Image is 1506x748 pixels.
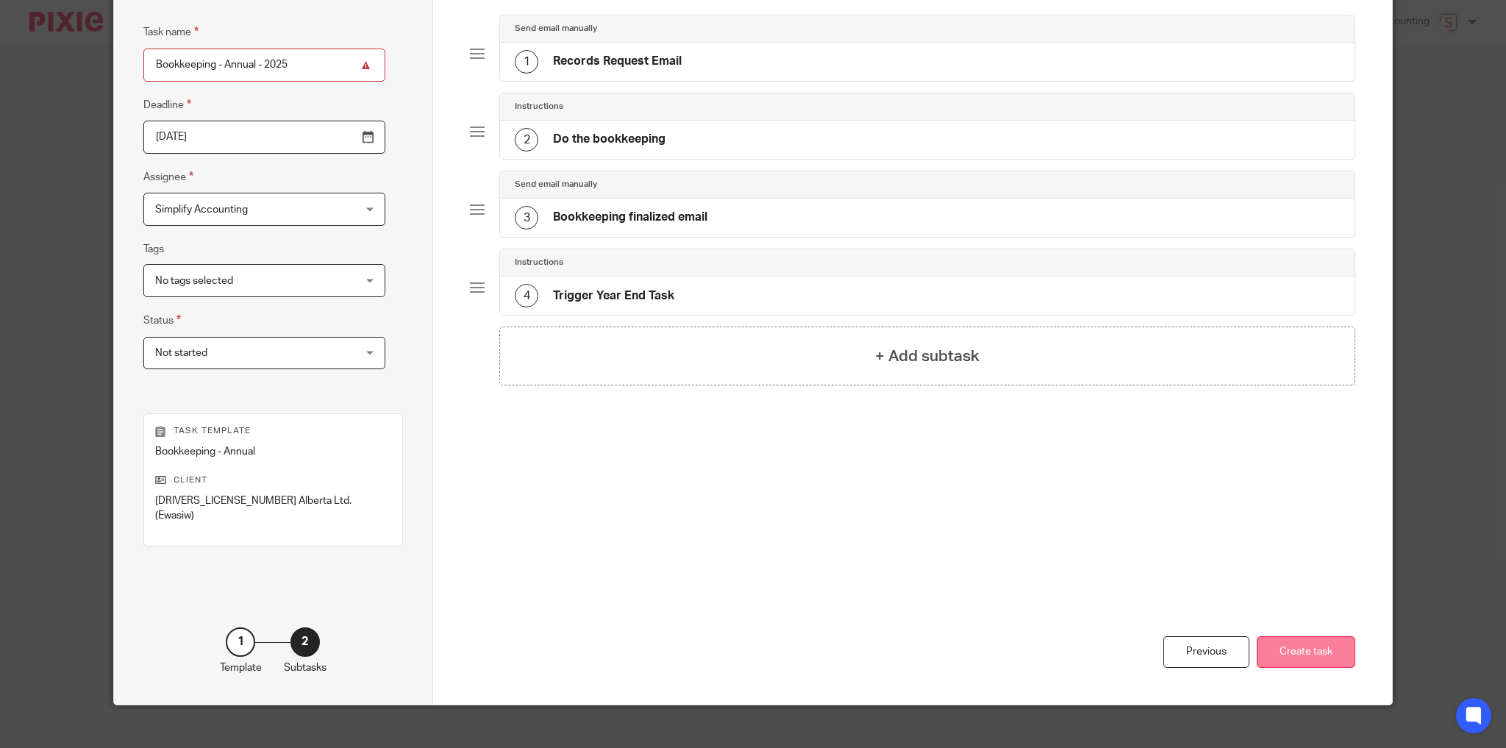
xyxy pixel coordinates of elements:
span: Simplify Accounting [155,204,248,215]
p: Bookkeeping - Annual [155,444,392,459]
label: Status [143,312,181,329]
h4: Instructions [515,101,563,113]
div: 4 [515,284,538,307]
label: Deadline [143,96,191,113]
div: 2 [515,128,538,152]
div: 1 [226,627,255,657]
div: 1 [515,50,538,74]
label: Task name [143,24,199,40]
h4: + Add subtask [875,345,979,368]
p: Subtasks [284,660,326,675]
h4: Send email manually [515,179,597,190]
label: Tags [143,242,164,257]
h4: Records Request Email [553,54,682,69]
div: 3 [515,206,538,229]
h4: Trigger Year End Task [553,288,674,304]
h4: Instructions [515,257,563,268]
p: [DRIVERS_LICENSE_NUMBER] Alberta Ltd. (Ewasiw) [155,494,392,524]
span: No tags selected [155,276,233,286]
input: Pick a date [143,121,385,154]
label: Assignee [143,168,193,185]
p: Client [155,474,392,486]
p: Task template [155,425,392,437]
input: Task name [143,49,385,82]
h4: Bookkeeping finalized email [553,210,707,225]
p: Template [220,660,262,675]
div: 2 [290,627,320,657]
button: Create task [1257,636,1355,668]
span: Not started [155,348,207,358]
div: Previous [1163,636,1249,668]
h4: Send email manually [515,23,597,35]
h4: Do the bookkeeping [553,132,665,147]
